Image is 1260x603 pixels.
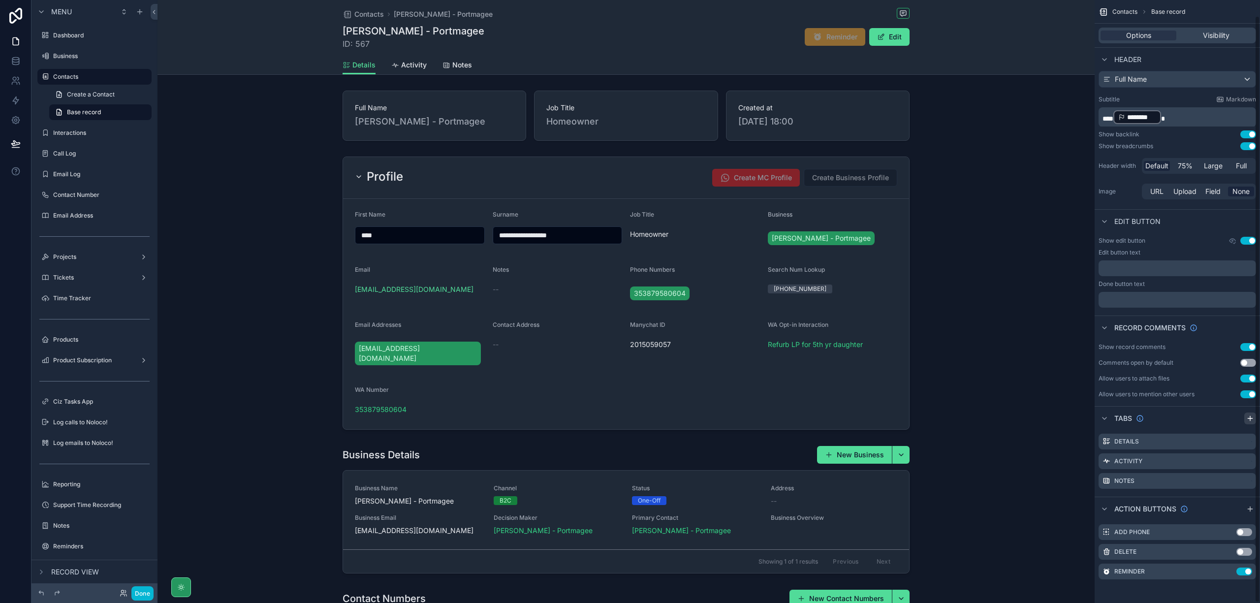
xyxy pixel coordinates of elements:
a: Details [343,56,376,75]
span: Large [1204,161,1223,171]
span: Activity [401,60,427,70]
a: Contact Number [37,187,152,203]
span: ID: 567 [343,38,484,50]
label: Reminder [1114,568,1145,575]
div: Allow users to attach files [1099,375,1169,382]
span: Header [1114,55,1141,64]
span: URL [1150,187,1164,196]
label: Products [53,336,150,344]
span: Base record [67,108,101,116]
span: None [1232,187,1250,196]
label: Time Tracker [53,294,150,302]
div: Comments open by default [1099,359,1173,367]
a: Projects [37,249,152,265]
label: Interactions [53,129,150,137]
label: Reminders [53,542,150,550]
label: Product Subscription [53,356,136,364]
a: Business [37,48,152,64]
a: Markdown [1216,95,1256,103]
span: Base record [1151,8,1185,16]
label: Email Address [53,212,150,220]
a: Notes [442,56,472,76]
label: Edit button text [1099,249,1140,256]
span: Menu [51,7,72,17]
span: Default [1145,161,1168,171]
a: Dashboard [37,28,152,43]
span: Field [1205,187,1221,196]
a: Contacts [343,9,384,19]
label: Log calls to Noloco! [53,418,150,426]
span: Edit button [1114,217,1161,226]
span: Tabs [1114,413,1132,423]
label: Ciz Tasks App [53,398,150,406]
label: Dashboard [53,32,150,39]
a: Contacts [37,69,152,85]
div: Show backlink [1099,130,1139,138]
span: Full [1236,161,1247,171]
label: Add Phone [1114,528,1150,536]
a: Base record [49,104,152,120]
span: Markdown [1226,95,1256,103]
a: Create a Contact [49,87,152,102]
a: Time Tracker [37,290,152,306]
span: 75% [1178,161,1193,171]
button: Done [131,586,154,601]
a: Activity [391,56,427,76]
label: Subtitle [1099,95,1120,103]
div: scrollable content [1099,260,1256,276]
label: Notes [53,522,150,530]
button: Edit [869,28,910,46]
label: Log emails to Noloco! [53,439,150,447]
label: Delete [1114,548,1136,556]
a: Reminders [37,539,152,554]
label: Support Time Recording [53,501,150,509]
label: Tickets [53,274,136,282]
span: Upload [1173,187,1197,196]
a: [PERSON_NAME] - Portmagee [394,9,493,19]
label: Show edit button [1099,237,1145,245]
div: scrollable content [1099,292,1256,308]
div: Allow users to mention other users [1099,390,1195,398]
label: Email Log [53,170,150,178]
label: Contact Number [53,191,150,199]
span: Create a Contact [67,91,115,98]
span: Visibility [1203,31,1229,40]
a: Email Address [37,208,152,223]
a: Support Time Recording [37,497,152,513]
div: Show breadcrumbs [1099,142,1153,150]
a: Product Subscription [37,352,152,368]
span: Notes [452,60,472,70]
a: Reporting [37,476,152,492]
a: Call Backs [37,559,152,575]
span: Options [1126,31,1151,40]
div: scrollable content [1099,107,1256,127]
h1: [PERSON_NAME] - Portmagee [343,24,484,38]
span: Contacts [354,9,384,19]
label: Call Log [53,150,150,158]
button: Full Name [1099,71,1256,88]
label: Done button text [1099,280,1145,288]
span: Record view [51,567,99,577]
span: Full Name [1115,74,1147,84]
span: Record comments [1114,323,1186,333]
span: Details [352,60,376,70]
div: Show record comments [1099,343,1165,351]
label: Notes [1114,477,1134,485]
label: Details [1114,438,1139,445]
label: Business [53,52,150,60]
a: Products [37,332,152,348]
label: Projects [53,253,136,261]
label: Reporting [53,480,150,488]
span: Showing 1 of 1 results [758,558,818,566]
label: Activity [1114,457,1142,465]
span: Action buttons [1114,504,1176,514]
label: Header width [1099,162,1138,170]
a: Call Log [37,146,152,161]
a: Notes [37,518,152,534]
a: Interactions [37,125,152,141]
span: Contacts [1112,8,1137,16]
a: Email Log [37,166,152,182]
label: Image [1099,188,1138,195]
label: Contacts [53,73,146,81]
